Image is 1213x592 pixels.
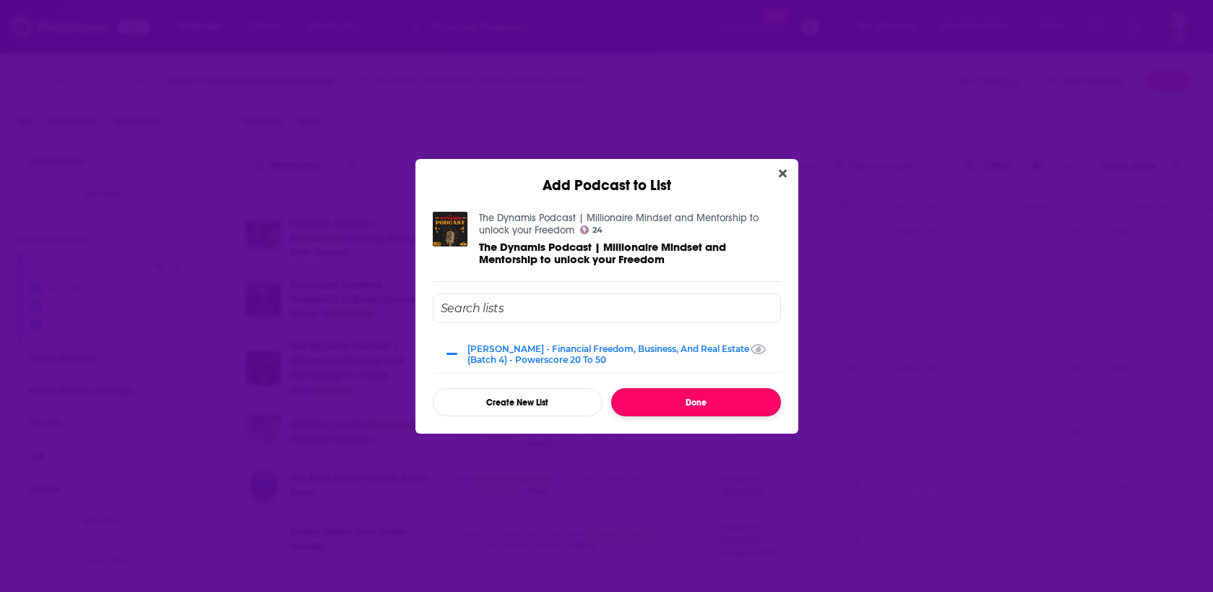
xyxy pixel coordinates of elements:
[479,212,759,236] a: The Dynamis Podcast | Millionaire Mindset and Mentorship to unlock your Freedom
[433,293,781,416] div: Add Podcast To List
[611,388,781,416] button: Done
[606,362,615,364] button: View Link
[433,293,781,323] input: Search lists
[592,227,603,233] span: 24
[415,159,798,194] div: Add Podcast to List
[773,165,793,183] button: Close
[433,335,781,373] div: Whitney Hutten - Financial Freedom, Business, and Real Estate (Batch 4) - Powerscore 20 to 50
[467,343,772,365] div: [PERSON_NAME] - Financial Freedom, Business, and Real Estate (Batch 4) - Powerscore 20 to 50
[479,241,781,265] a: The Dynamis Podcast | Millionaire Mindset and Mentorship to unlock your Freedom
[580,226,603,234] a: 24
[433,388,603,416] button: Create New List
[479,240,726,266] span: The Dynamis Podcast | Millionaire Mindset and Mentorship to unlock your Freedom
[433,212,467,246] img: The Dynamis Podcast | Millionaire Mindset and Mentorship to unlock your Freedom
